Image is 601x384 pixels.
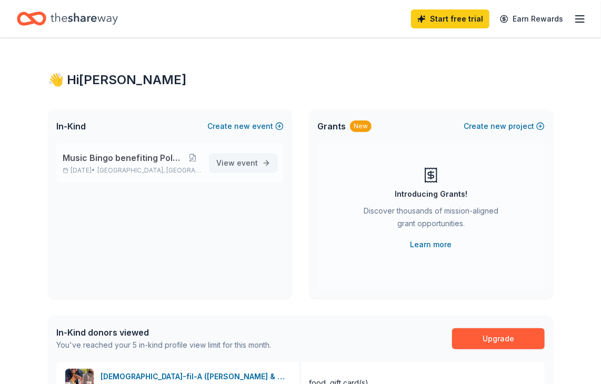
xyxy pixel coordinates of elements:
span: new [234,120,250,133]
span: new [490,120,506,133]
button: Createnewproject [464,120,545,133]
div: You've reached your 5 in-kind profile view limit for this month. [56,339,271,351]
div: New [350,120,372,132]
span: event [237,158,258,167]
a: Start free trial [411,9,489,28]
div: In-Kind donors viewed [56,326,271,339]
span: In-Kind [56,120,86,133]
div: Introducing Grants! [395,188,467,200]
span: [GEOGRAPHIC_DATA], [GEOGRAPHIC_DATA] [97,166,201,175]
a: View event [209,154,277,173]
a: Home [17,6,118,31]
a: Upgrade [452,328,545,349]
button: Createnewevent [207,120,284,133]
div: 👋 Hi [PERSON_NAME] [48,72,553,88]
span: Music Bingo benefiting Polar Rescue [63,151,184,164]
div: Discover thousands of mission-aligned grant opportunities. [359,205,503,234]
a: Earn Rewards [494,9,569,28]
div: [DEMOGRAPHIC_DATA]-fil-A ([PERSON_NAME] & Beltline) [101,370,292,383]
span: View [216,157,258,169]
a: Learn more [410,238,452,251]
span: Grants [317,120,346,133]
p: [DATE] • [63,166,201,175]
